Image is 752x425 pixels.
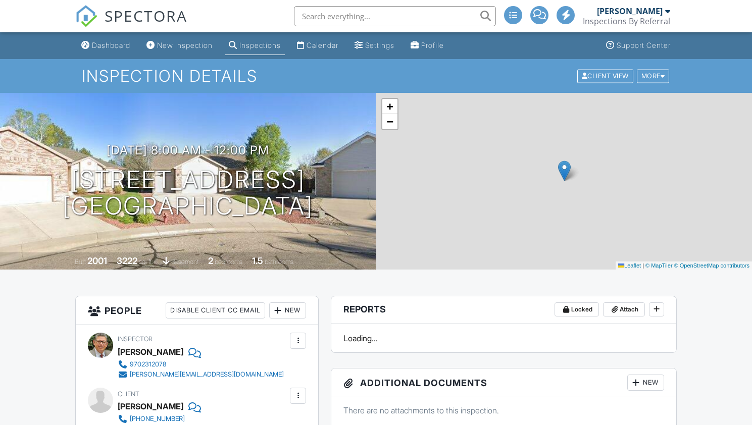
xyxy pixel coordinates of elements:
[118,359,284,369] a: 9702312078
[225,36,285,55] a: Inspections
[597,6,663,16] div: [PERSON_NAME]
[208,255,213,266] div: 2
[583,16,670,26] div: Inspections By Referral
[117,255,137,266] div: 3222
[92,41,130,49] div: Dashboard
[215,258,242,265] span: bedrooms
[331,368,676,397] h3: Additional Documents
[157,41,213,49] div: New Inspection
[252,255,263,266] div: 1.5
[130,370,284,379] div: [PERSON_NAME][EMAIL_ADDRESS][DOMAIN_NAME]
[63,167,313,220] h1: [STREET_ADDRESS] [GEOGRAPHIC_DATA]
[602,36,675,55] a: Support Center
[171,258,198,265] span: basement
[118,399,183,414] div: [PERSON_NAME]
[645,262,673,269] a: © MapTiler
[642,262,644,269] span: |
[75,14,187,35] a: SPECTORA
[421,41,444,49] div: Profile
[75,258,86,265] span: Built
[617,41,671,49] div: Support Center
[139,258,153,265] span: sq. ft.
[386,115,393,128] span: −
[118,390,139,398] span: Client
[82,67,671,85] h1: Inspection Details
[118,335,153,343] span: Inspector
[382,99,397,114] a: Zoom in
[577,69,633,83] div: Client View
[627,375,664,391] div: New
[118,344,183,359] div: [PERSON_NAME]
[343,405,664,416] p: There are no attachments to this inspection.
[558,161,571,181] img: Marker
[618,262,641,269] a: Leaflet
[294,6,496,26] input: Search everything...
[350,36,398,55] a: Settings
[307,41,338,49] div: Calendar
[76,296,318,325] h3: People
[75,5,97,27] img: The Best Home Inspection Software - Spectora
[265,258,293,265] span: bathrooms
[365,41,394,49] div: Settings
[130,360,167,368] div: 9702312078
[87,255,107,266] div: 2001
[269,302,306,318] div: New
[674,262,749,269] a: © OpenStreetMap contributors
[77,36,134,55] a: Dashboard
[107,143,269,157] h3: [DATE] 8:00 am - 12:00 pm
[239,41,281,49] div: Inspections
[293,36,342,55] a: Calendar
[118,414,234,424] a: [PHONE_NUMBER]
[386,100,393,113] span: +
[576,72,636,79] a: Client View
[105,5,187,26] span: SPECTORA
[407,36,448,55] a: Profile
[382,114,397,129] a: Zoom out
[166,302,265,318] div: Disable Client CC Email
[637,69,670,83] div: More
[130,415,185,423] div: [PHONE_NUMBER]
[142,36,217,55] a: New Inspection
[118,369,284,380] a: [PERSON_NAME][EMAIL_ADDRESS][DOMAIN_NAME]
